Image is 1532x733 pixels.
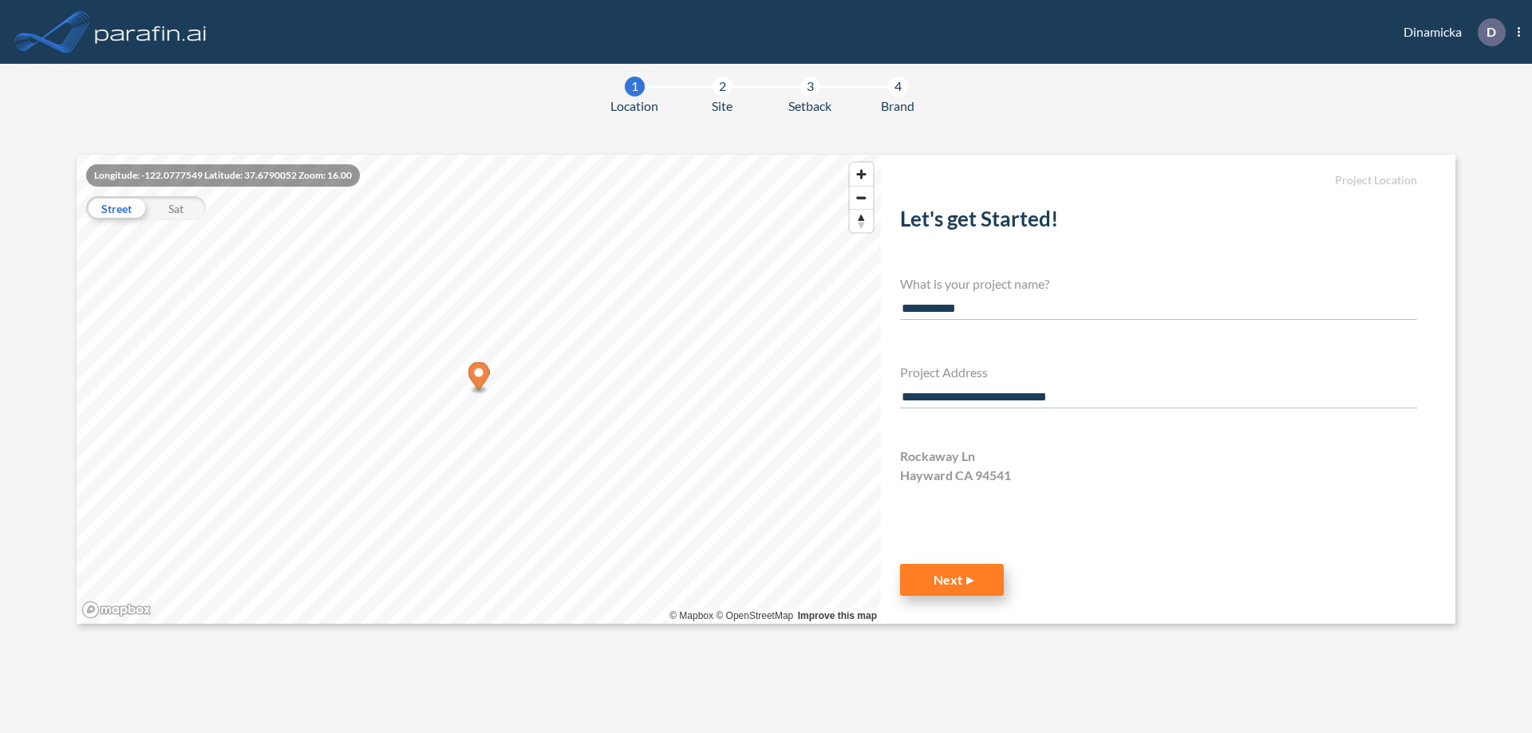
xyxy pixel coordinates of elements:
button: Zoom out [850,186,873,209]
div: Dinamicka [1380,18,1520,46]
div: Sat [146,196,206,220]
h2: Let's get Started! [900,207,1417,238]
a: Improve this map [798,610,877,621]
span: Zoom out [850,187,873,209]
img: logo [92,16,210,48]
span: Site [712,97,732,116]
span: Hayward CA 94541 [900,466,1011,485]
div: Street [86,196,146,220]
span: Reset bearing to north [850,210,873,232]
h4: Project Address [900,365,1417,380]
a: Mapbox homepage [81,601,152,619]
a: OpenStreetMap [716,610,793,621]
span: Brand [881,97,914,116]
div: Map marker [468,362,490,395]
span: Rockaway Ln [900,447,975,466]
a: Mapbox [669,610,713,621]
h5: Project Location [900,174,1417,187]
span: Setback [788,97,831,116]
button: Reset bearing to north [850,209,873,232]
button: Zoom in [850,163,873,186]
h4: What is your project name? [900,276,1417,291]
canvas: Map [77,155,881,624]
div: 1 [625,77,645,97]
p: D [1487,25,1496,39]
div: 3 [800,77,820,97]
span: Location [610,97,658,116]
div: 4 [888,77,908,97]
button: Next [900,564,1004,596]
div: Longitude: -122.0777549 Latitude: 37.6790052 Zoom: 16.00 [86,164,360,187]
div: 2 [713,77,732,97]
